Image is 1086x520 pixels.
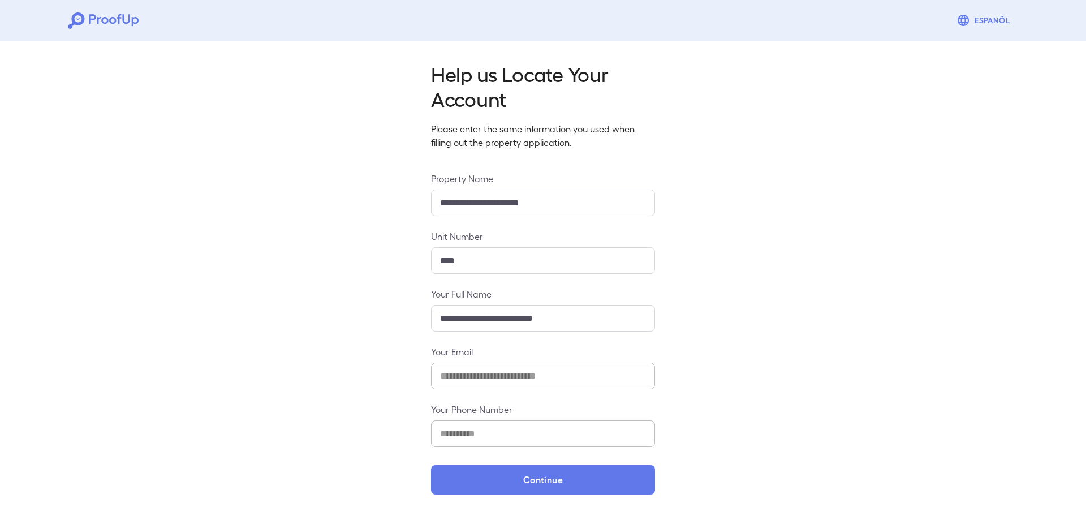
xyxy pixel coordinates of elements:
p: Please enter the same information you used when filling out the property application. [431,122,655,149]
label: Your Email [431,345,655,358]
h2: Help us Locate Your Account [431,61,655,111]
button: Espanõl [952,9,1018,32]
label: Property Name [431,172,655,185]
label: Unit Number [431,230,655,243]
button: Continue [431,465,655,495]
label: Your Full Name [431,287,655,300]
label: Your Phone Number [431,403,655,416]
